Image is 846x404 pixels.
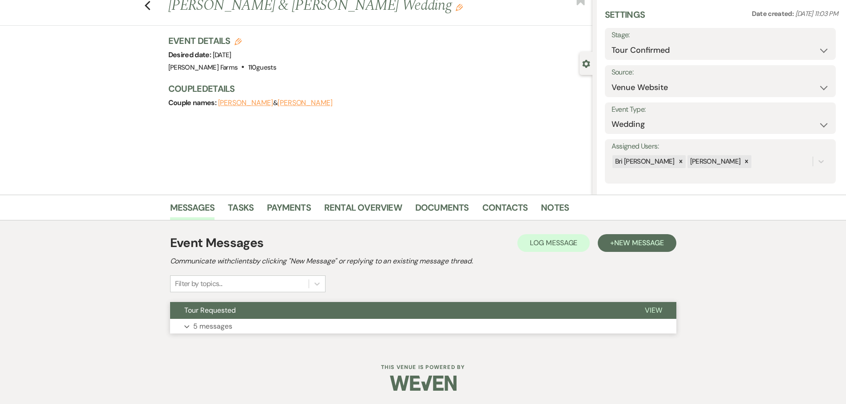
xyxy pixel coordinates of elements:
[605,8,645,28] h3: Settings
[218,99,273,106] button: [PERSON_NAME]
[170,234,264,252] h1: Event Messages
[612,140,829,153] label: Assigned Users:
[170,302,631,319] button: Tour Requested
[614,238,663,247] span: New Message
[612,103,829,116] label: Event Type:
[170,319,676,334] button: 5 messages
[612,66,829,79] label: Source:
[168,35,276,47] h3: Event Details
[168,50,213,59] span: Desired date:
[184,306,236,315] span: Tour Requested
[390,368,457,399] img: Weven Logo
[517,234,590,252] button: Log Message
[168,63,238,72] span: [PERSON_NAME] Farms
[170,200,215,220] a: Messages
[324,200,402,220] a: Rental Overview
[278,99,333,106] button: [PERSON_NAME]
[213,51,231,59] span: [DATE]
[482,200,528,220] a: Contacts
[795,9,838,18] span: [DATE] 11:03 PM
[631,302,676,319] button: View
[612,155,676,168] div: Bri [PERSON_NAME]
[168,98,218,107] span: Couple names:
[248,63,276,72] span: 110 guests
[218,98,333,107] span: &
[267,200,311,220] a: Payments
[598,234,676,252] button: +New Message
[541,200,569,220] a: Notes
[530,238,577,247] span: Log Message
[193,321,232,332] p: 5 messages
[415,200,469,220] a: Documents
[645,306,662,315] span: View
[582,59,590,67] button: Close lead details
[228,200,254,220] a: Tasks
[175,278,222,289] div: Filter by topics...
[170,256,676,267] h2: Communicate with clients by clicking "New Message" or replying to an existing message thread.
[612,29,829,42] label: Stage:
[456,3,463,11] button: Edit
[752,9,795,18] span: Date created:
[687,155,742,168] div: [PERSON_NAME]
[168,82,584,95] h3: Couple Details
